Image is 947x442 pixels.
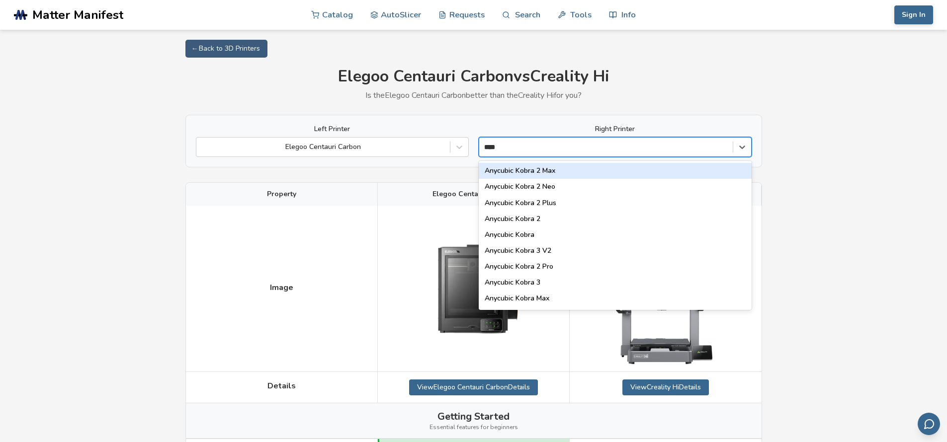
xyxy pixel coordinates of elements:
[201,143,203,151] input: Elegoo Centauri Carbon
[894,5,933,24] button: Sign In
[479,125,752,133] label: Right Printer
[267,381,296,390] span: Details
[479,163,752,179] div: Anycubic Kobra 2 Max
[185,68,762,86] h1: Elegoo Centauri Carbon vs Creality Hi
[479,275,752,291] div: Anycubic Kobra 3
[185,40,267,58] a: ← Back to 3D Printers
[270,283,293,292] span: Image
[479,243,752,259] div: Anycubic Kobra 3 V2
[196,125,469,133] label: Left Printer
[479,195,752,211] div: Anycubic Kobra 2 Plus
[437,411,510,422] span: Getting Started
[479,227,752,243] div: Anycubic Kobra
[424,231,523,346] img: Elegoo Centauri Carbon
[479,259,752,275] div: Anycubic Kobra 2 Pro
[430,424,518,431] span: Essential features for beginners
[32,8,123,22] span: Matter Manifest
[918,413,940,435] button: Send feedback via email
[622,379,709,395] a: ViewCreality HiDetails
[267,190,296,198] span: Property
[409,379,538,395] a: ViewElegoo Centauri CarbonDetails
[432,190,515,198] span: Elegoo Centauri Carbon
[479,179,752,195] div: Anycubic Kobra 2 Neo
[479,211,752,227] div: Anycubic Kobra 2
[479,306,752,322] div: Anycubic Kobra Plus
[484,143,498,151] input: Anycubic Kobra 2 MaxAnycubic Kobra 2 NeoAnycubic Kobra 2 PlusAnycubic Kobra 2Anycubic KobraAnycub...
[185,91,762,100] p: Is the Elegoo Centauri Carbon better than the Creality Hi for you?
[479,291,752,306] div: Anycubic Kobra Max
